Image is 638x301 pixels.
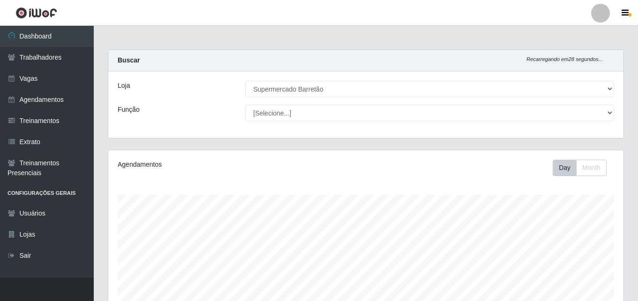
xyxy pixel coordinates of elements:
[576,160,607,176] button: Month
[118,160,316,170] div: Agendamentos
[118,56,140,64] strong: Buscar
[553,160,614,176] div: Toolbar with button groups
[118,81,130,91] label: Loja
[553,160,577,176] button: Day
[526,56,603,62] i: Recarregando em 28 segundos...
[15,7,57,19] img: CoreUI Logo
[118,105,140,115] label: Função
[553,160,607,176] div: First group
